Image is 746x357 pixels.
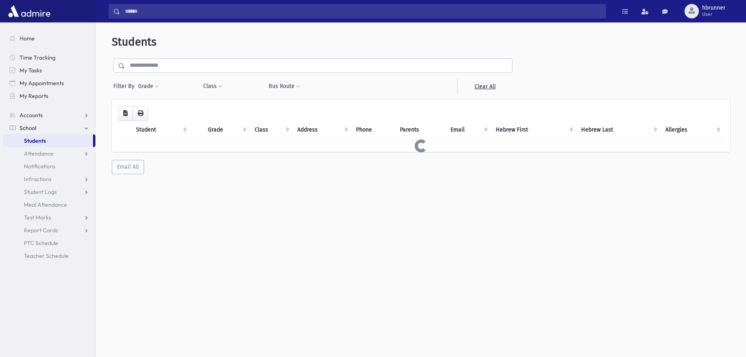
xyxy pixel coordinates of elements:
span: Meal Attendance [24,201,67,208]
span: Student Logs [24,188,57,195]
span: Attendance [24,150,53,157]
a: Infractions [3,173,95,185]
span: Students [24,137,46,144]
th: Email [446,121,491,139]
span: Test Marks [24,214,51,221]
a: PTC Schedule [3,237,95,249]
a: Students [3,134,93,147]
a: Teacher Schedule [3,249,95,262]
a: Attendance [3,147,95,160]
th: Grade [203,121,250,139]
th: Student [131,121,190,139]
th: Class [250,121,293,139]
img: AdmirePro [6,3,52,19]
button: CSV [118,106,133,121]
a: My Reports [3,90,95,102]
span: PTC Schedule [24,239,58,247]
th: Phone [351,121,395,139]
th: Hebrew Last [576,121,660,139]
a: Meal Attendance [3,198,95,211]
span: School [20,124,36,132]
a: My Tasks [3,64,95,77]
a: Clear All [457,79,513,94]
button: Class [203,79,223,94]
span: Notifications [24,163,55,170]
span: hbrunner [702,5,725,11]
span: Time Tracking [20,54,55,61]
a: Notifications [3,160,95,173]
th: Address [293,121,351,139]
th: Parents [395,121,446,139]
th: Allergies [661,121,724,139]
a: Time Tracking [3,51,95,64]
input: Search [120,4,606,18]
span: Filter By [113,82,138,90]
span: Teacher Schedule [24,252,69,259]
th: Hebrew First [491,121,576,139]
span: Report Cards [24,227,58,234]
span: Home [20,35,35,42]
span: My Tasks [20,67,42,74]
span: My Reports [20,92,48,100]
button: Bus Route [268,79,301,94]
span: Students [112,35,156,48]
a: Student Logs [3,185,95,198]
span: User [702,11,725,18]
button: Grade [138,79,159,94]
a: Report Cards [3,224,95,237]
span: My Appointments [20,80,64,87]
span: Accounts [20,112,43,119]
button: Print [133,106,148,121]
a: Accounts [3,109,95,122]
span: Infractions [24,176,51,183]
button: Email All [112,160,144,174]
a: Home [3,32,95,45]
a: Test Marks [3,211,95,224]
a: School [3,122,95,134]
a: My Appointments [3,77,95,90]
